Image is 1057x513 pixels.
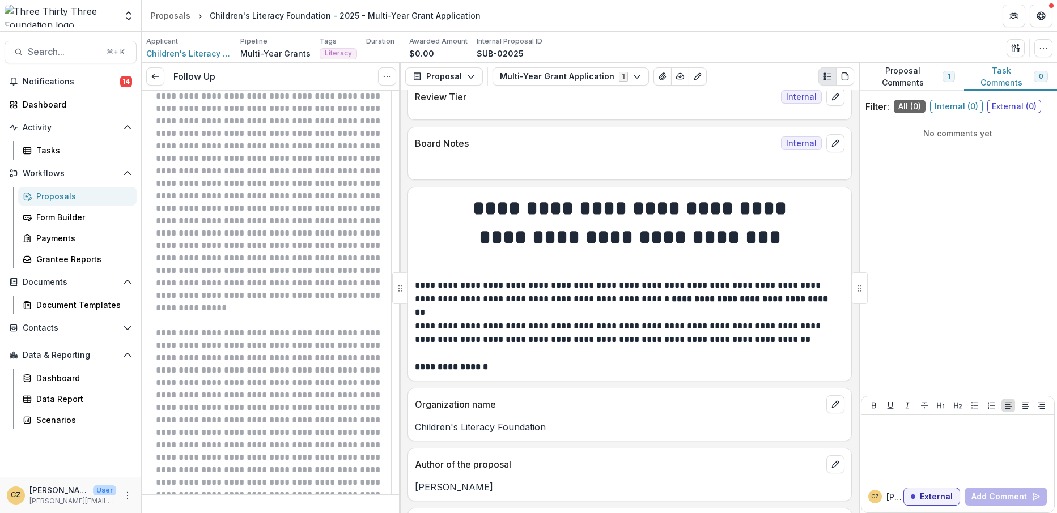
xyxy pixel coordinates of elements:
[5,273,137,291] button: Open Documents
[965,488,1047,506] button: Add Comment
[781,136,822,150] span: Internal
[36,190,128,202] div: Proposals
[886,491,903,503] p: [PERSON_NAME]
[240,48,311,59] p: Multi-Year Grants
[23,169,118,178] span: Workflows
[865,127,1050,139] p: No comments yet
[934,399,948,412] button: Heading 1
[18,390,137,408] a: Data Report
[29,496,116,506] p: [PERSON_NAME][EMAIL_ADDRESS][DOMAIN_NAME]
[826,395,844,413] button: edit
[415,480,844,494] p: [PERSON_NAME]
[477,48,524,59] p: SUB-02025
[18,411,137,429] a: Scenarios
[781,90,822,104] span: Internal
[23,277,118,287] span: Documents
[415,397,822,411] p: Organization name
[151,10,190,22] div: Proposals
[415,90,776,104] p: Review Tier
[210,10,481,22] div: Children's Literacy Foundation - 2025 - Multi-Year Grant Application
[903,488,960,506] button: External
[5,5,116,27] img: Three Thirty Three Foundation logo
[146,36,178,46] p: Applicant
[23,323,118,333] span: Contacts
[29,484,88,496] p: [PERSON_NAME]
[23,350,118,360] span: Data & Reporting
[18,369,137,387] a: Dashboard
[951,399,965,412] button: Heading 2
[366,36,394,46] p: Duration
[93,485,116,495] p: User
[859,63,964,91] button: Proposal Comments
[146,7,485,24] nav: breadcrumb
[415,136,776,150] p: Board Notes
[146,48,231,59] a: Children's Literacy Foundation
[1018,399,1032,412] button: Align Center
[836,67,854,85] button: PDF view
[865,100,889,113] p: Filter:
[121,5,137,27] button: Open entity switcher
[325,49,352,57] span: Literacy
[5,41,137,63] button: Search...
[920,492,953,502] p: External
[964,63,1057,91] button: Task Comments
[653,67,672,85] button: View Attached Files
[18,229,137,247] a: Payments
[11,491,21,499] div: Christine Zachai
[405,67,483,85] button: Proposal
[984,399,998,412] button: Ordered List
[28,46,100,57] span: Search...
[378,67,396,85] button: Options
[5,118,137,136] button: Open Activity
[1003,5,1025,27] button: Partners
[826,88,844,106] button: edit
[36,299,128,311] div: Document Templates
[867,399,881,412] button: Bold
[173,71,215,82] h3: Follow Up
[36,372,128,384] div: Dashboard
[5,95,137,114] a: Dashboard
[36,144,128,156] div: Tasks
[901,399,914,412] button: Italicize
[918,399,931,412] button: Strike
[1035,399,1048,412] button: Align Right
[320,36,337,46] p: Tags
[987,100,1041,113] span: External ( 0 )
[36,232,128,244] div: Payments
[240,36,268,46] p: Pipeline
[871,494,879,499] div: Christine Zachai
[5,346,137,364] button: Open Data & Reporting
[36,253,128,265] div: Grantee Reports
[18,141,137,160] a: Tasks
[948,72,950,80] span: 1
[826,455,844,473] button: edit
[894,100,926,113] span: All ( 0 )
[36,211,128,223] div: Form Builder
[1030,5,1052,27] button: Get Help
[409,48,434,59] p: $0.00
[18,296,137,314] a: Document Templates
[826,134,844,152] button: edit
[689,67,707,85] button: Edit as form
[18,250,137,268] a: Grantee Reports
[5,164,137,182] button: Open Workflows
[23,123,118,132] span: Activity
[818,67,837,85] button: Plaintext view
[36,414,128,426] div: Scenarios
[1039,72,1043,80] span: 0
[493,67,649,85] button: Multi-Year Grant Application1
[18,208,137,226] a: Form Builder
[1001,399,1015,412] button: Align Left
[968,399,982,412] button: Bullet List
[930,100,983,113] span: Internal ( 0 )
[415,458,822,471] p: Author of the proposal
[120,76,132,87] span: 14
[121,489,134,502] button: More
[884,399,897,412] button: Underline
[5,319,137,337] button: Open Contacts
[409,36,468,46] p: Awarded Amount
[5,72,137,91] button: Notifications14
[104,46,127,58] div: ⌘ + K
[477,36,542,46] p: Internal Proposal ID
